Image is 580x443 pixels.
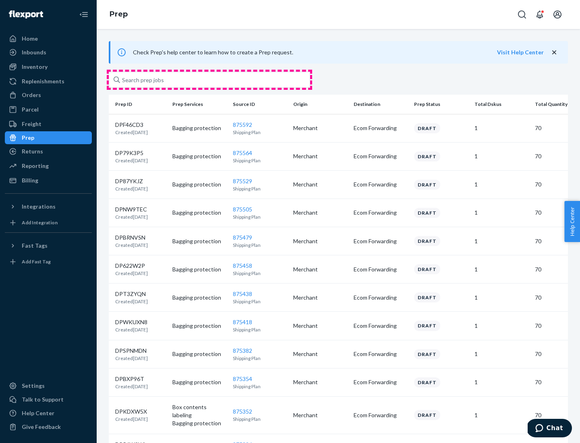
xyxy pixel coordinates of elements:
[5,174,92,187] a: Billing
[5,60,92,73] a: Inventory
[22,134,34,142] div: Prep
[22,203,56,211] div: Integrations
[5,32,92,45] a: Home
[5,407,92,420] a: Help Center
[115,347,148,355] p: DPSPNMDN
[22,77,64,85] div: Replenishments
[474,209,528,217] p: 1
[22,395,64,404] div: Talk to Support
[172,322,226,330] p: Bagging protection
[233,149,252,156] a: 875564
[354,209,408,217] p: Ecom Forwarding
[115,262,148,270] p: DP622W2P
[115,129,148,136] p: Created [DATE]
[414,292,440,302] div: Draft
[233,157,287,164] p: Shipping Plan
[414,410,440,420] div: Draft
[5,420,92,433] button: Give Feedback
[528,419,572,439] iframe: Opens a widget where you can chat to one of our agents
[115,242,148,248] p: Created [DATE]
[22,63,48,71] div: Inventory
[5,131,92,144] a: Prep
[172,237,226,245] p: Bagging protection
[172,209,226,217] p: Bagging protection
[230,95,290,114] th: Source ID
[5,145,92,158] a: Returns
[550,48,558,57] button: close
[115,383,148,390] p: Created [DATE]
[22,91,41,99] div: Orders
[293,209,347,217] p: Merchant
[115,270,148,277] p: Created [DATE]
[233,383,287,390] p: Shipping Plan
[115,177,148,185] p: DP87YKJZ
[22,409,54,417] div: Help Center
[233,178,252,184] a: 875529
[497,48,544,56] button: Visit Help Center
[5,255,92,268] a: Add Fast Tag
[115,318,148,326] p: DPWKUXN8
[22,48,46,56] div: Inbounds
[115,375,148,383] p: DPBXP96T
[22,242,48,250] div: Fast Tags
[22,382,45,390] div: Settings
[172,419,226,427] p: Bagging protection
[354,294,408,302] p: Ecom Forwarding
[233,270,287,277] p: Shipping Plan
[9,10,43,19] img: Flexport logo
[293,322,347,330] p: Merchant
[474,237,528,245] p: 1
[233,206,252,213] a: 875505
[414,321,440,331] div: Draft
[5,75,92,88] a: Replenishments
[549,6,565,23] button: Open account menu
[233,234,252,241] a: 875479
[22,219,58,226] div: Add Integration
[115,213,148,220] p: Created [DATE]
[109,95,169,114] th: Prep ID
[233,416,287,422] p: Shipping Plan
[414,377,440,387] div: Draft
[172,152,226,160] p: Bagging protection
[5,46,92,59] a: Inbounds
[354,265,408,273] p: Ecom Forwarding
[474,350,528,358] p: 1
[110,10,128,19] a: Prep
[172,378,226,386] p: Bagging protection
[350,95,411,114] th: Destination
[233,121,252,128] a: 875592
[5,159,92,172] a: Reporting
[233,375,252,382] a: 875354
[22,258,51,265] div: Add Fast Tag
[22,147,43,155] div: Returns
[233,355,287,362] p: Shipping Plan
[233,298,287,305] p: Shipping Plan
[115,185,148,192] p: Created [DATE]
[233,185,287,192] p: Shipping Plan
[293,237,347,245] p: Merchant
[293,152,347,160] p: Merchant
[414,264,440,274] div: Draft
[233,347,252,354] a: 875382
[354,411,408,419] p: Ecom Forwarding
[233,319,252,325] a: 875418
[474,322,528,330] p: 1
[76,6,92,23] button: Close Navigation
[133,49,293,56] span: Check Prep's help center to learn how to create a Prep request.
[5,239,92,252] button: Fast Tags
[411,95,471,114] th: Prep Status
[109,72,310,88] input: Search prep jobs
[22,423,61,431] div: Give Feedback
[233,290,252,297] a: 875438
[474,152,528,160] p: 1
[5,379,92,392] a: Settings
[354,180,408,188] p: Ecom Forwarding
[564,201,580,242] span: Help Center
[233,262,252,269] a: 875458
[5,200,92,213] button: Integrations
[514,6,530,23] button: Open Search Box
[5,103,92,116] a: Parcel
[5,216,92,229] a: Add Integration
[115,234,148,242] p: DPBRNVSN
[233,408,252,415] a: 875352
